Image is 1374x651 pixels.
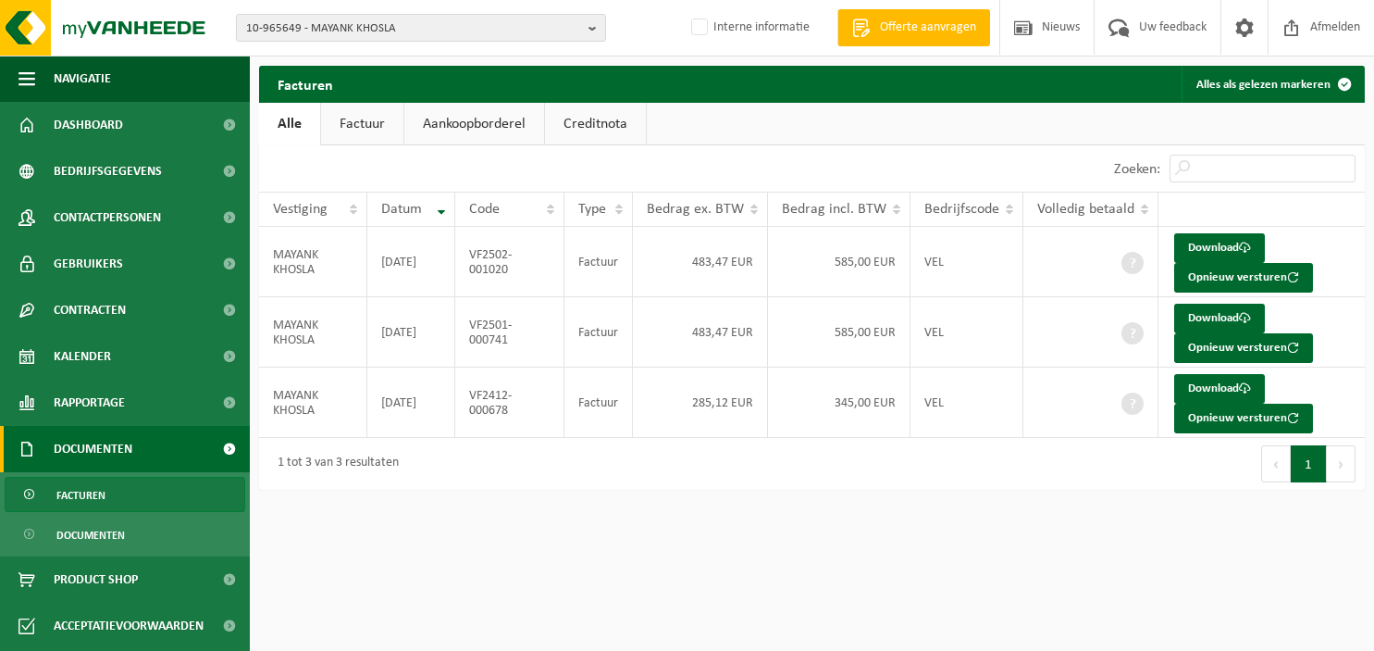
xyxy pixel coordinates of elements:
[455,227,564,297] td: VF2502-001020
[782,202,886,217] span: Bedrag incl. BTW
[54,426,132,472] span: Documenten
[1174,333,1313,363] button: Opnieuw versturen
[455,297,564,368] td: VF2501-000741
[54,148,162,194] span: Bedrijfsgegevens
[578,202,606,217] span: Type
[54,333,111,380] span: Kalender
[259,297,367,368] td: MAYANK KHOSLA
[54,56,111,102] span: Navigatie
[1174,374,1265,404] a: Download
[768,227,910,297] td: 585,00 EUR
[54,603,204,649] span: Acceptatievoorwaarden
[259,103,320,145] a: Alle
[469,202,500,217] span: Code
[1182,66,1363,103] button: Alles als gelezen markeren
[564,297,633,368] td: Factuur
[633,227,768,297] td: 483,47 EUR
[768,297,910,368] td: 585,00 EUR
[455,368,564,438] td: VF2412-000678
[259,368,367,438] td: MAYANK KHOSLA
[1327,445,1355,482] button: Next
[54,102,123,148] span: Dashboard
[633,297,768,368] td: 483,47 EUR
[54,557,138,603] span: Product Shop
[768,368,910,438] td: 345,00 EUR
[633,368,768,438] td: 285,12 EUR
[910,368,1023,438] td: VEL
[910,227,1023,297] td: VEL
[236,14,606,42] button: 10-965649 - MAYANK KHOSLA
[259,66,352,102] h2: Facturen
[1174,233,1265,263] a: Download
[1174,263,1313,293] button: Opnieuw versturen
[1037,202,1134,217] span: Volledig betaald
[5,517,245,552] a: Documenten
[545,103,646,145] a: Creditnota
[564,368,633,438] td: Factuur
[1114,162,1160,177] label: Zoeken:
[273,202,328,217] span: Vestiging
[1291,445,1327,482] button: 1
[367,297,456,368] td: [DATE]
[1174,404,1313,433] button: Opnieuw versturen
[54,194,161,241] span: Contactpersonen
[687,14,810,42] label: Interne informatie
[875,19,981,37] span: Offerte aanvragen
[5,477,245,512] a: Facturen
[564,227,633,297] td: Factuur
[246,15,581,43] span: 10-965649 - MAYANK KHOSLA
[56,478,105,513] span: Facturen
[1174,304,1265,333] a: Download
[259,227,367,297] td: MAYANK KHOSLA
[910,297,1023,368] td: VEL
[54,241,123,287] span: Gebruikers
[367,368,456,438] td: [DATE]
[56,518,125,553] span: Documenten
[647,202,744,217] span: Bedrag ex. BTW
[54,287,126,333] span: Contracten
[924,202,999,217] span: Bedrijfscode
[367,227,456,297] td: [DATE]
[381,202,422,217] span: Datum
[404,103,544,145] a: Aankoopborderel
[1261,445,1291,482] button: Previous
[268,447,399,481] div: 1 tot 3 van 3 resultaten
[321,103,403,145] a: Factuur
[54,380,125,426] span: Rapportage
[837,9,990,46] a: Offerte aanvragen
